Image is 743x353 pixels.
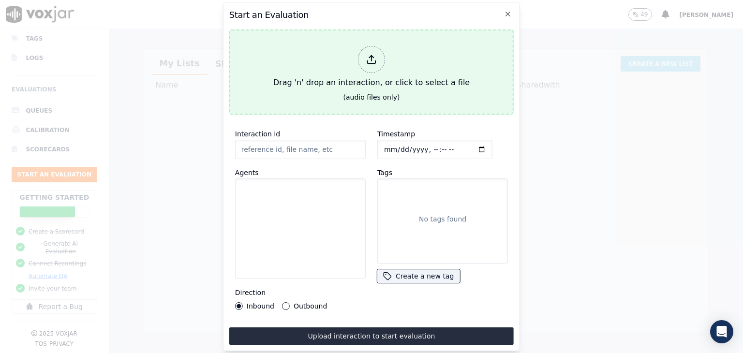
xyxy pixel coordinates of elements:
[269,42,474,92] div: Drag 'n' drop an interaction, or click to select a file
[710,320,733,343] div: Open Intercom Messenger
[247,303,274,309] label: Inbound
[377,169,392,176] label: Tags
[419,214,466,224] p: No tags found
[235,140,366,159] input: reference id, file name, etc
[229,327,514,345] button: Upload interaction to start evaluation
[235,169,259,176] label: Agents
[229,8,514,22] h2: Start an Evaluation
[377,269,460,283] button: Create a new tag
[235,130,280,138] label: Interaction Id
[377,130,415,138] label: Timestamp
[294,303,327,309] label: Outbound
[343,92,400,102] div: (audio files only)
[229,29,514,115] button: Drag 'n' drop an interaction, or click to select a file (audio files only)
[235,289,266,296] label: Direction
